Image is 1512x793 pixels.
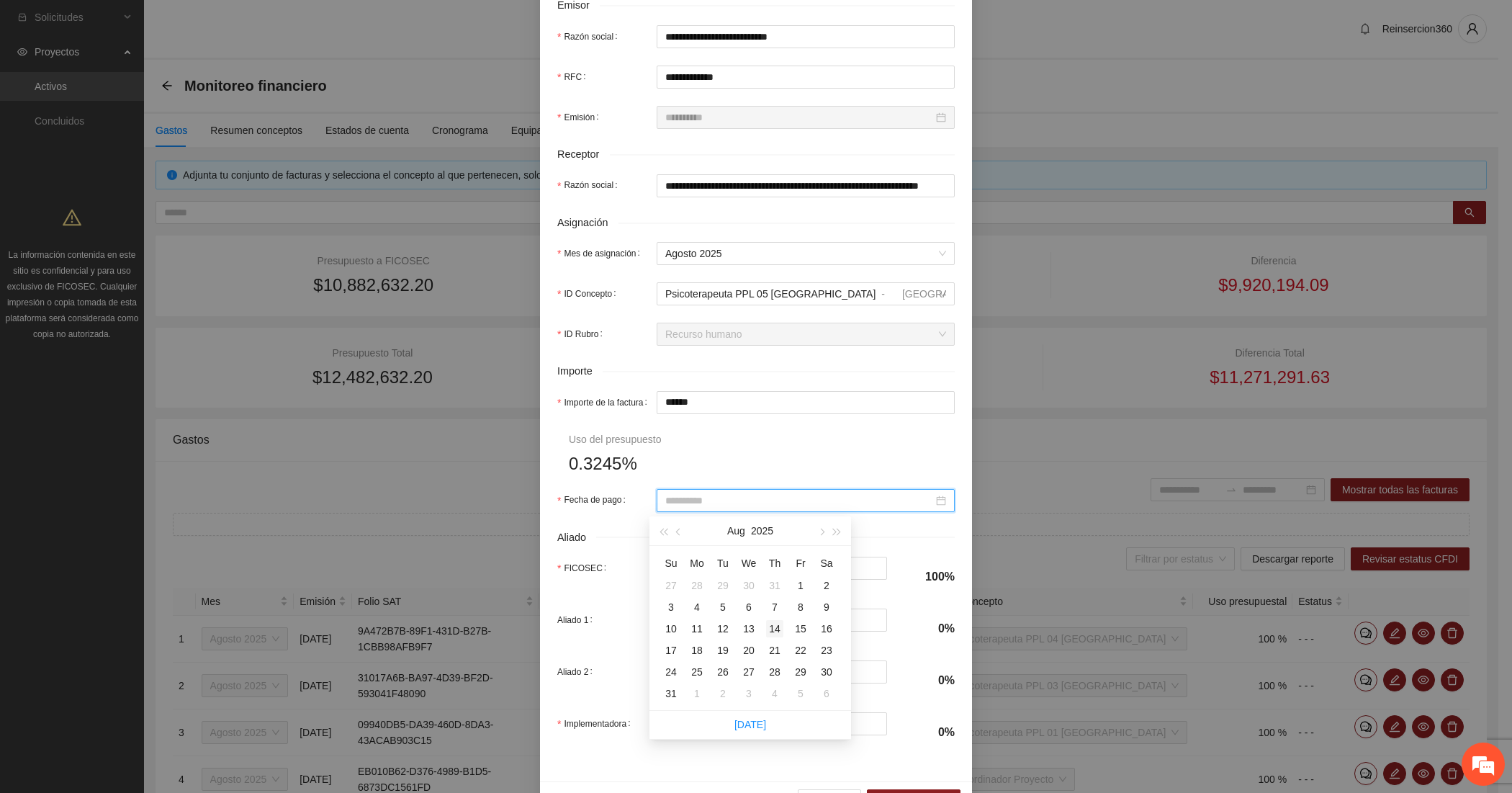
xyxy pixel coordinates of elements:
div: 7 [766,599,783,616]
span: Aliado [557,529,596,546]
div: 28 [766,663,783,681]
div: 15 [792,620,809,637]
span: Recurso humano [665,323,946,345]
button: Aug [727,516,745,545]
th: Mo [684,552,710,575]
div: 3 [662,599,680,616]
div: 2 [714,685,732,702]
div: 27 [662,577,680,594]
td: 2025-08-27 [736,661,762,683]
div: 31 [766,577,783,594]
div: 5 [792,685,809,702]
label: ID Rubro: [557,323,608,346]
label: Mes de asignación: [557,242,646,265]
div: 27 [740,663,757,681]
td: 2025-08-10 [658,618,684,640]
button: 2025 [751,516,773,545]
div: 17 [662,642,680,659]
td: 2025-08-28 [762,661,788,683]
div: 2 [818,577,835,594]
div: 20 [740,642,757,659]
td: 2025-08-23 [814,640,840,661]
input: Importe de la factura: [657,392,954,413]
input: RFC: [657,66,955,89]
div: 28 [688,577,706,594]
span: [GEOGRAPHIC_DATA] [902,288,1007,300]
td: 2025-08-01 [788,575,814,596]
label: ID Concepto: [557,282,622,305]
div: 8 [792,599,809,616]
input: Razón social: [657,174,955,197]
div: 10 [662,620,680,637]
div: 6 [818,685,835,702]
span: Agosto 2025 [665,243,946,264]
td: 2025-08-16 [814,618,840,640]
div: 9 [818,599,835,616]
label: FICOSEC: [557,557,612,580]
label: Razón social: [557,25,624,48]
td: 2025-09-01 [684,683,710,704]
td: 2025-07-29 [710,575,736,596]
label: RFC: [557,66,591,89]
td: 2025-07-30 [736,575,762,596]
div: 30 [818,663,835,681]
td: 2025-08-14 [762,618,788,640]
td: 2025-07-28 [684,575,710,596]
div: Uso del presupuesto [569,431,661,447]
label: Importe de la factura: [557,391,653,414]
label: Razón social: [557,174,624,197]
th: Th [762,552,788,575]
div: 24 [662,663,680,681]
td: 2025-09-05 [788,683,814,704]
td: 2025-08-07 [762,596,788,618]
td: 2025-08-26 [710,661,736,683]
td: 2025-08-04 [684,596,710,618]
span: 0.3245% [569,450,637,478]
td: 2025-09-03 [736,683,762,704]
td: 2025-08-19 [710,640,736,661]
td: 2025-08-08 [788,596,814,618]
div: 4 [688,599,706,616]
th: We [736,552,762,575]
label: Aliado 1: [557,609,598,632]
label: Emisión: [557,106,604,129]
div: 31 [662,685,680,702]
div: 30 [740,577,757,594]
div: 13 [740,620,757,637]
div: 6 [740,599,757,616]
div: 23 [818,642,835,659]
div: 29 [792,663,809,681]
td: 2025-08-11 [684,618,710,640]
td: 2025-08-17 [658,640,684,661]
span: Importe [557,363,603,380]
td: 2025-08-31 [658,683,684,704]
td: 2025-08-22 [788,640,814,661]
div: 22 [792,642,809,659]
input: Razón social: [657,25,955,48]
span: Psicoterapeuta PPL 05 [GEOGRAPHIC_DATA] [665,288,876,300]
div: 29 [714,577,732,594]
label: Aliado 2: [557,660,598,684]
div: 3 [740,685,757,702]
h4: 0% [904,673,955,689]
input: Emisión: [665,109,933,125]
h4: 0% [904,725,955,740]
div: 21 [766,642,783,659]
td: 2025-08-06 [736,596,762,618]
td: 2025-08-30 [814,661,840,683]
td: 2025-08-29 [788,661,814,683]
td: 2025-08-15 [788,618,814,640]
td: 2025-08-20 [736,640,762,661]
div: 5 [714,599,732,616]
td: 2025-08-09 [814,596,840,618]
td: 2025-07-27 [658,575,684,596]
td: 2025-08-21 [762,640,788,661]
div: 12 [714,620,732,637]
h4: 100% [904,569,955,585]
span: Receptor [557,146,610,163]
div: 1 [688,685,706,702]
div: 16 [818,620,835,637]
td: 2025-08-05 [710,596,736,618]
div: 25 [688,663,706,681]
h4: 0% [904,621,955,637]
